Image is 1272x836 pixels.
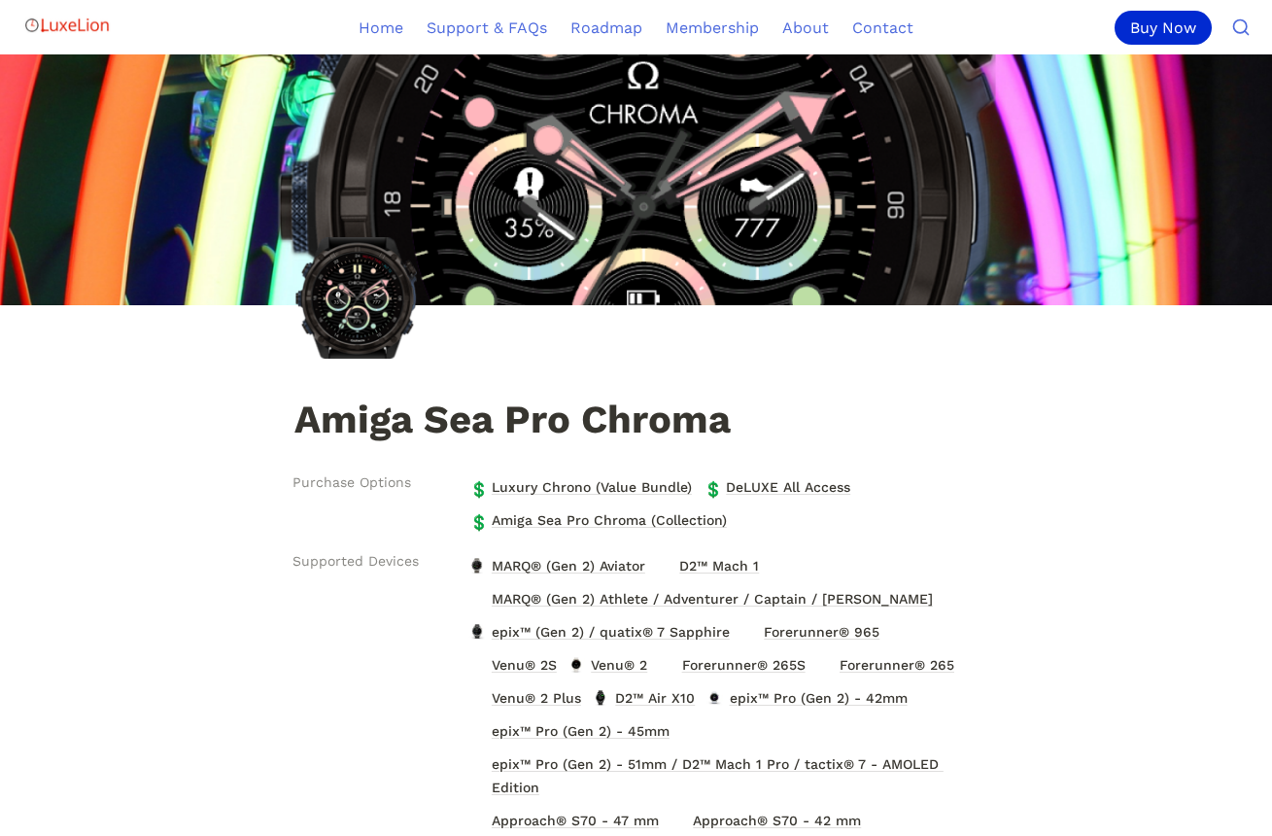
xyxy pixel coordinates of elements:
span: Venu® 2 Plus [490,685,583,711]
a: Buy Now [1115,11,1220,45]
span: Luxury Chrono (Value Bundle) [490,474,694,500]
span: D2™ Air X10 [613,685,697,711]
img: epix™ Pro (Gen 2) - 51mm / D2™ Mach 1 Pro / tactix® 7 - AMOLED Edition [468,768,486,784]
img: D2™ Air X10 [592,690,609,706]
span: DeLUXE All Access [724,474,852,500]
img: Logo [23,6,111,45]
span: epix™ Pro (Gen 2) - 42mm [728,685,910,711]
span: Approach® S70 - 42 mm [691,808,863,833]
a: epix™ Pro (Gen 2) - 51mm / D2™ Mach 1 Pro / tactix® 7 - AMOLED Editionepix™ Pro (Gen 2) - 51mm / ... [464,749,973,803]
span: 💲 [469,512,485,528]
a: epix™ Pro (Gen 2) - 45mmepix™ Pro (Gen 2) - 45mm [464,715,675,747]
span: Amiga Sea Pro Chroma (Collection) [490,507,729,533]
a: Forerunner® 965Forerunner® 965 [736,616,885,647]
img: Forerunner® 965 [740,624,758,640]
a: MARQ® (Gen 2) AviatorMARQ® (Gen 2) Aviator [464,550,651,581]
a: 💲Amiga Sea Pro Chroma (Collection) [464,505,733,536]
a: epix™ Pro (Gen 2) - 42mmepix™ Pro (Gen 2) - 42mm [701,682,912,714]
a: 💲DeLUXE All Access [698,471,856,503]
img: Venu® 2S [468,657,486,673]
img: Amiga Sea Pro Chroma [295,237,417,359]
span: Venu® 2 [589,652,649,678]
span: MARQ® (Gen 2) Athlete / Adventurer / Captain / [PERSON_NAME] [490,586,935,611]
a: D2™ Air X10D2™ Air X10 [587,682,701,714]
img: epix™ (Gen 2) / quatix® 7 Sapphire [468,624,486,640]
span: Supported Devices [292,551,419,572]
a: Venu® 2SVenu® 2S [464,649,563,680]
span: 💲 [469,479,485,495]
a: Venu® 2 PlusVenu® 2 Plus [464,682,587,714]
span: epix™ (Gen 2) / quatix® 7 Sapphire [490,619,732,644]
img: epix™ Pro (Gen 2) - 45mm [468,723,486,739]
img: D2™ Mach 1 [656,558,673,574]
span: 💲 [704,479,719,495]
a: Forerunner® 265Forerunner® 265 [811,649,960,680]
span: Approach® S70 - 47 mm [490,808,661,833]
a: Approach® S70 - 47 mmApproach® S70 - 47 mm [464,805,665,836]
img: Approach® S70 - 42 mm [670,813,687,828]
img: MARQ® (Gen 2) Aviator [468,558,486,574]
img: MARQ® (Gen 2) Athlete / Adventurer / Captain / Golfer [468,591,486,607]
a: Venu® 2Venu® 2 [563,649,653,680]
span: D2™ Mach 1 [677,553,761,578]
span: Forerunner® 965 [762,619,881,644]
img: Forerunner® 265S [658,657,675,673]
span: MARQ® (Gen 2) Aviator [490,553,647,578]
span: Venu® 2S [490,652,559,678]
a: 💲Luxury Chrono (Value Bundle) [464,471,698,503]
img: Forerunner® 265 [816,657,834,673]
img: Approach® S70 - 47 mm [468,813,486,828]
a: Forerunner® 265SForerunner® 265S [653,649,810,680]
img: Venu® 2 [567,657,585,673]
a: epix™ (Gen 2) / quatix® 7 Sapphireepix™ (Gen 2) / quatix® 7 Sapphire [464,616,736,647]
img: Venu® 2 Plus [468,690,486,706]
img: epix™ Pro (Gen 2) - 42mm [705,690,723,706]
span: epix™ Pro (Gen 2) - 51mm / D2™ Mach 1 Pro / tactix® 7 - AMOLED Edition [490,751,969,800]
span: Purchase Options [292,472,411,493]
a: D2™ Mach 1D2™ Mach 1 [651,550,765,581]
span: Forerunner® 265S [680,652,808,678]
a: Approach® S70 - 42 mmApproach® S70 - 42 mm [665,805,867,836]
h1: Amiga Sea Pro Chroma [292,399,980,445]
span: epix™ Pro (Gen 2) - 45mm [490,718,671,744]
div: Buy Now [1115,11,1212,45]
span: Forerunner® 265 [838,652,956,678]
a: MARQ® (Gen 2) Athlete / Adventurer / Captain / GolferMARQ® (Gen 2) Athlete / Adventurer / Captain... [464,583,939,614]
